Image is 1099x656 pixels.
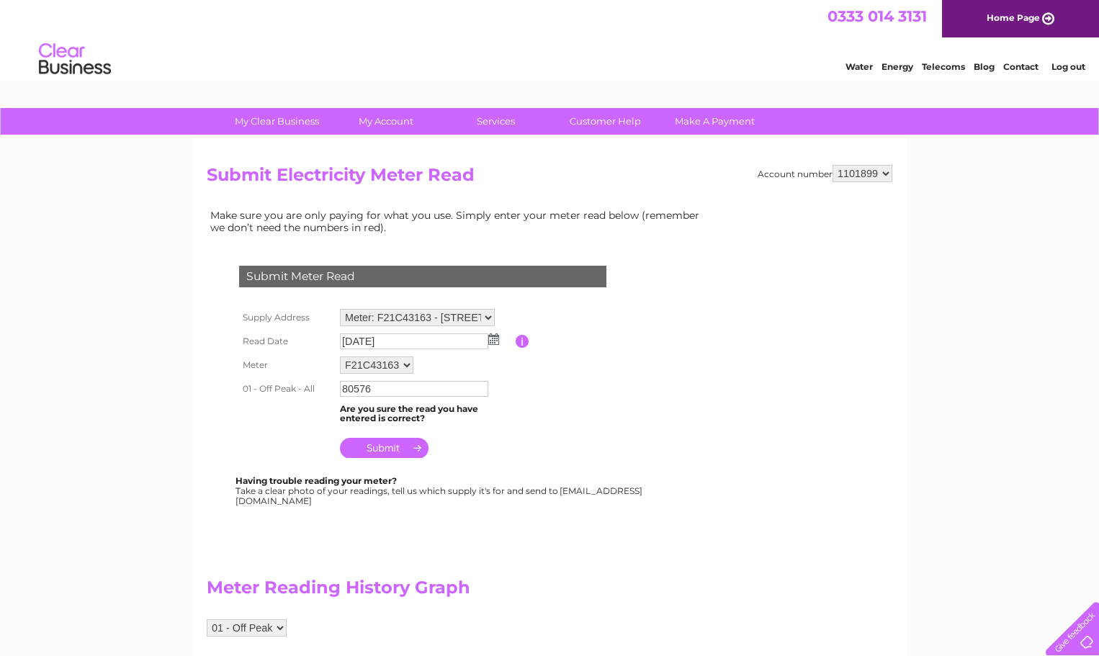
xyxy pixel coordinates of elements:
[239,266,606,287] div: Submit Meter Read
[827,7,927,25] a: 0333 014 3131
[38,37,112,81] img: logo.png
[974,61,995,72] a: Blog
[516,335,529,348] input: Information
[436,108,555,135] a: Services
[845,61,873,72] a: Water
[210,8,891,70] div: Clear Business is a trading name of Verastar Limited (registered in [GEOGRAPHIC_DATA] No. 3667643...
[235,377,336,400] th: 01 - Off Peak - All
[235,330,336,353] th: Read Date
[922,61,965,72] a: Telecoms
[336,400,516,428] td: Are you sure the read you have entered is correct?
[340,438,429,458] input: Submit
[1003,61,1039,72] a: Contact
[758,165,892,182] div: Account number
[217,108,336,135] a: My Clear Business
[207,165,892,192] h2: Submit Electricity Meter Read
[235,353,336,377] th: Meter
[655,108,774,135] a: Make A Payment
[488,333,499,345] img: ...
[207,578,711,605] h2: Meter Reading History Graph
[235,476,645,506] div: Take a clear photo of your readings, tell us which supply it's for and send to [EMAIL_ADDRESS][DO...
[235,305,336,330] th: Supply Address
[1051,61,1085,72] a: Log out
[882,61,913,72] a: Energy
[546,108,665,135] a: Customer Help
[235,475,397,486] b: Having trouble reading your meter?
[327,108,446,135] a: My Account
[207,206,711,236] td: Make sure you are only paying for what you use. Simply enter your meter read below (remember we d...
